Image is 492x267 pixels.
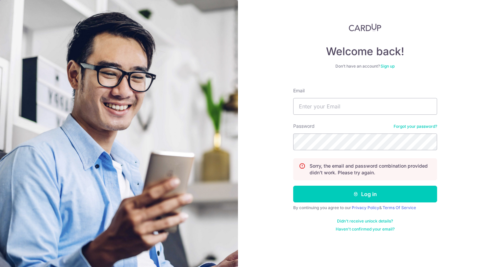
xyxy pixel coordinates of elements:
a: Didn't receive unlock details? [337,218,393,224]
a: Privacy Policy [352,205,379,210]
a: Haven't confirmed your email? [336,227,395,232]
input: Enter your Email [293,98,437,115]
a: Sign up [381,64,395,69]
a: Forgot your password? [394,124,437,129]
div: By continuing you agree to our & [293,205,437,210]
img: CardUp Logo [349,23,382,31]
p: Sorry, the email and password combination provided didn't work. Please try again. [310,163,431,176]
div: Don’t have an account? [293,64,437,69]
h4: Welcome back! [293,45,437,58]
a: Terms Of Service [383,205,416,210]
label: Password [293,123,315,129]
button: Log in [293,186,437,202]
label: Email [293,87,305,94]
